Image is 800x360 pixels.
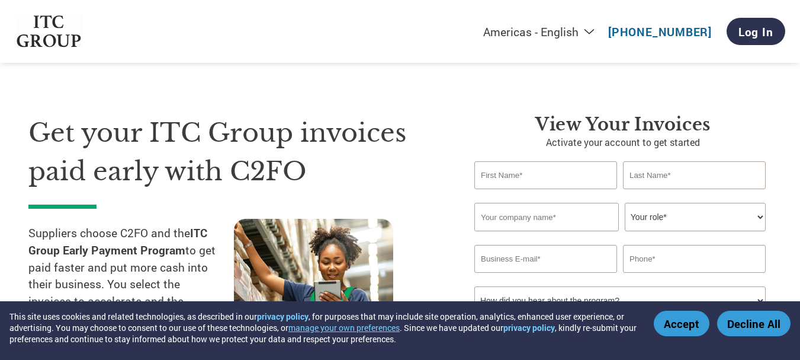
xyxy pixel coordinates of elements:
[28,225,234,327] p: Suppliers choose C2FO and the to get paid faster and put more cash into their business. You selec...
[623,245,766,273] input: Phone*
[608,24,712,39] a: [PHONE_NUMBER]
[474,190,617,198] div: Invalid first name or first name is too long
[623,190,766,198] div: Invalid last name or last name is too long
[9,311,637,345] div: This site uses cookies and related technologies, as described in our , for purposes that may incl...
[654,311,709,336] button: Accept
[503,322,555,333] a: privacy policy
[717,311,791,336] button: Decline All
[727,18,785,45] a: Log In
[474,161,617,189] input: First Name*
[623,161,766,189] input: Last Name*
[257,311,309,322] a: privacy policy
[474,245,617,273] input: Invalid Email format
[474,274,617,282] div: Inavlid Email Address
[28,114,439,190] h1: Get your ITC Group invoices paid early with C2FO
[625,203,766,231] select: Title/Role
[234,219,393,336] img: supply chain worker
[474,114,772,135] h3: View Your Invoices
[474,232,766,240] div: Invalid company name or company name is too long
[15,15,83,48] img: ITC Group
[623,274,766,282] div: Inavlid Phone Number
[474,203,619,231] input: Your company name*
[28,225,207,257] strong: ITC Group Early Payment Program
[474,135,772,149] p: Activate your account to get started
[288,322,400,333] button: manage your own preferences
